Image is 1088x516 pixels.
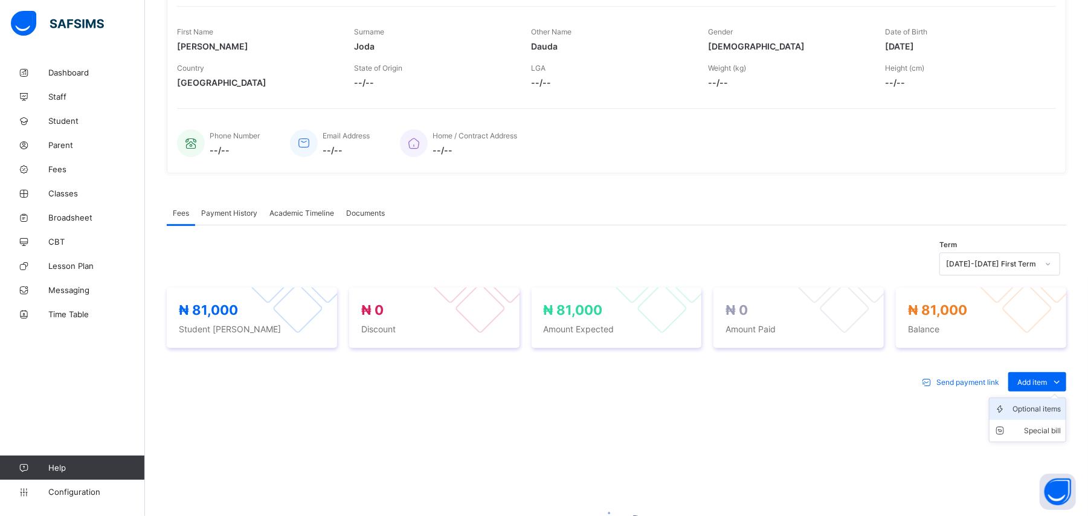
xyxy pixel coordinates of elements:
span: Send payment link [936,378,999,387]
span: --/-- [354,77,513,88]
span: Weight (kg) [708,63,746,73]
span: Fees [173,208,189,218]
span: Student [48,116,145,126]
span: Phone Number [210,131,260,140]
span: --/-- [433,145,517,155]
span: --/-- [708,77,867,88]
span: Dauda [531,41,690,51]
span: ₦ 81,000 [179,302,238,318]
span: Lesson Plan [48,261,145,271]
span: State of Origin [354,63,402,73]
span: Other Name [531,27,571,36]
img: safsims [11,11,104,36]
span: Height (cm) [885,63,924,73]
span: Discount [361,324,507,334]
span: LGA [531,63,546,73]
span: ₦ 81,000 [908,302,967,318]
span: Add item [1017,378,1047,387]
span: --/-- [531,77,690,88]
span: --/-- [885,77,1044,88]
span: [PERSON_NAME] [177,41,336,51]
span: Fees [48,164,145,174]
span: Joda [354,41,513,51]
div: [DATE]-[DATE] First Term [946,260,1038,269]
div: Special bill [1012,425,1061,437]
span: --/-- [210,145,260,155]
span: [DEMOGRAPHIC_DATA] [708,41,867,51]
span: Help [48,463,144,472]
span: Country [177,63,204,73]
span: Payment History [201,208,257,218]
span: First Name [177,27,213,36]
span: Home / Contract Address [433,131,517,140]
button: Open asap [1040,474,1076,510]
span: [GEOGRAPHIC_DATA] [177,77,336,88]
span: Date of Birth [885,27,927,36]
span: Parent [48,140,145,150]
span: ₦ 0 [726,302,748,318]
span: ₦ 0 [361,302,384,318]
span: Broadsheet [48,213,145,222]
span: Classes [48,189,145,198]
span: Student [PERSON_NAME] [179,324,325,334]
span: Email Address [323,131,370,140]
span: Balance [908,324,1054,334]
span: Amount Paid [726,324,872,334]
span: Amount Expected [544,324,690,334]
span: ₦ 81,000 [544,302,603,318]
span: --/-- [323,145,370,155]
span: Time Table [48,309,145,319]
span: [DATE] [885,41,1044,51]
span: Messaging [48,285,145,295]
span: Term [939,240,957,249]
span: Configuration [48,487,144,497]
span: Academic Timeline [269,208,334,218]
span: Documents [346,208,385,218]
span: Surname [354,27,384,36]
span: Staff [48,92,145,102]
span: Gender [708,27,733,36]
div: Optional items [1012,403,1061,415]
span: Dashboard [48,68,145,77]
span: CBT [48,237,145,247]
